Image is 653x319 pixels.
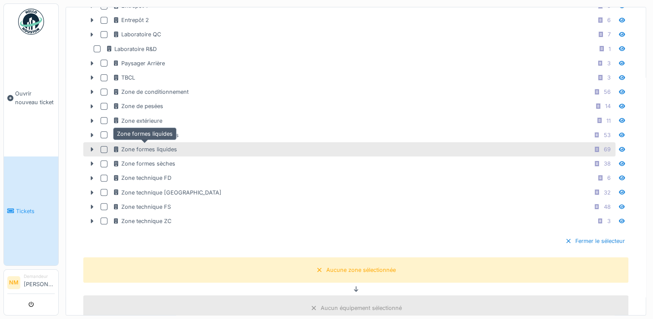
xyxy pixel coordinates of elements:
[321,304,402,312] div: Aucun équipement sélectionné
[113,159,175,168] div: Zone formes sèches
[113,188,221,197] div: Zone technique [GEOGRAPHIC_DATA]
[113,145,177,153] div: Zone formes liquides
[607,16,611,24] div: 6
[18,9,44,35] img: Badge_color-CXgf-gQk.svg
[326,266,396,274] div: Aucune zone sélectionnée
[7,276,20,289] li: NM
[604,203,611,211] div: 48
[607,73,611,82] div: 3
[24,273,55,280] div: Demandeur
[113,59,165,67] div: Paysager Arrière
[113,117,162,125] div: Zone extérieure
[113,174,171,182] div: Zone technique FD
[604,145,611,153] div: 69
[113,102,163,110] div: Zone de pesées
[15,89,55,106] span: Ouvrir nouveau ticket
[113,88,189,96] div: Zone de conditionnement
[562,235,628,247] div: Fermer le sélecteur
[607,59,611,67] div: 3
[607,174,611,182] div: 6
[113,131,179,139] div: Zone formes diverses
[609,45,611,53] div: 1
[604,131,611,139] div: 53
[113,73,135,82] div: TBCL
[106,45,157,53] div: Laboratoire R&D
[604,88,611,96] div: 56
[604,188,611,197] div: 32
[607,217,611,225] div: 3
[24,273,55,292] li: [PERSON_NAME]
[113,30,161,38] div: Laboratoire QC
[16,207,55,215] span: Tickets
[606,117,611,125] div: 11
[4,156,58,265] a: Tickets
[113,128,177,140] div: Zone formes liquides
[113,16,149,24] div: Entrepôt 2
[605,102,611,110] div: 14
[608,30,611,38] div: 7
[113,217,171,225] div: Zone technique ZC
[4,39,58,156] a: Ouvrir nouveau ticket
[7,273,55,294] a: NM Demandeur[PERSON_NAME]
[113,203,171,211] div: Zone technique FS
[604,159,611,168] div: 38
